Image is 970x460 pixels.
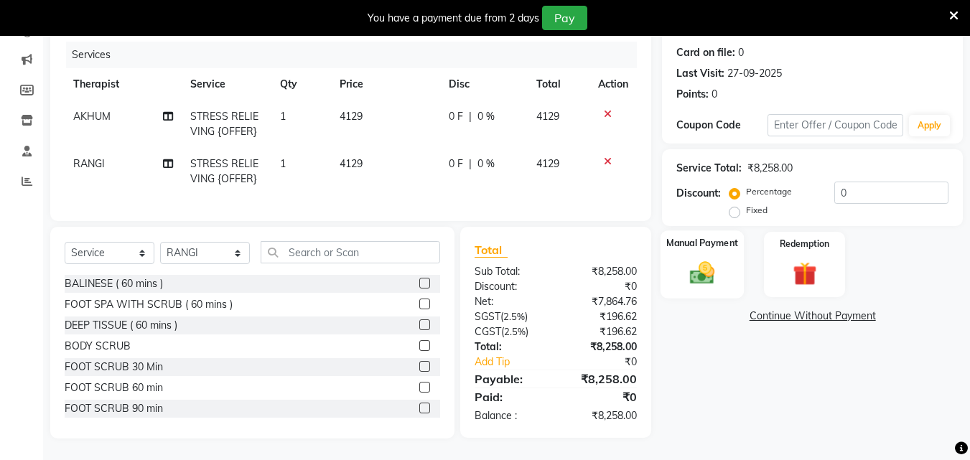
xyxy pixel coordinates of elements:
[65,318,177,333] div: DEEP TISSUE ( 60 mins )
[469,109,472,124] span: |
[768,114,903,136] input: Enter Offer / Coupon Code
[676,66,724,81] div: Last Visit:
[464,370,556,388] div: Payable:
[572,355,648,370] div: ₹0
[469,156,472,172] span: |
[65,276,163,291] div: BALINESE ( 60 mins )
[449,156,463,172] span: 0 F
[556,339,648,355] div: ₹8,258.00
[785,259,824,288] img: _gift.svg
[65,68,182,100] th: Therapist
[475,325,501,338] span: CGST
[676,87,709,102] div: Points:
[477,109,495,124] span: 0 %
[503,311,525,322] span: 2.5%
[464,408,556,423] div: Balance :
[440,68,528,100] th: Disc
[340,110,363,123] span: 4129
[65,339,131,354] div: BODY SCRUB
[666,236,738,250] label: Manual Payment
[271,68,331,100] th: Qty
[727,66,782,81] div: 27-09-2025
[464,355,571,370] a: Add Tip
[464,279,556,294] div: Discount:
[190,157,258,185] span: STRESS RELIEVING {OFFER}
[665,309,960,324] a: Continue Without Payment
[536,157,559,170] span: 4129
[477,156,495,172] span: 0 %
[65,401,163,416] div: FOOT SCRUB 90 min
[556,309,648,324] div: ₹196.62
[65,380,163,395] div: FOOT SCRUB 60 min
[368,11,539,26] div: You have a payment due from 2 days
[556,294,648,309] div: ₹7,864.76
[676,118,767,133] div: Coupon Code
[556,324,648,339] div: ₹196.62
[280,157,286,170] span: 1
[528,68,589,100] th: Total
[746,185,792,198] label: Percentage
[464,339,556,355] div: Total:
[464,324,556,339] div: ( )
[589,68,637,100] th: Action
[475,243,508,258] span: Total
[556,264,648,279] div: ₹8,258.00
[464,294,556,309] div: Net:
[464,264,556,279] div: Sub Total:
[331,68,441,100] th: Price
[65,360,163,375] div: FOOT SCRUB 30 Min
[676,161,742,176] div: Service Total:
[475,310,500,323] span: SGST
[261,241,440,263] input: Search or Scan
[738,45,744,60] div: 0
[73,157,105,170] span: RANGI
[556,370,648,388] div: ₹8,258.00
[280,110,286,123] span: 1
[464,388,556,405] div: Paid:
[464,309,556,324] div: ( )
[66,42,648,68] div: Services
[449,109,463,124] span: 0 F
[747,161,793,176] div: ₹8,258.00
[556,388,648,405] div: ₹0
[536,110,559,123] span: 4129
[182,68,271,100] th: Service
[504,326,526,337] span: 2.5%
[556,408,648,423] div: ₹8,258.00
[780,238,829,250] label: Redemption
[676,45,735,60] div: Card on file:
[712,87,717,102] div: 0
[556,279,648,294] div: ₹0
[190,110,258,138] span: STRESS RELIEVING {OFFER}
[542,6,587,30] button: Pay
[682,258,722,287] img: _cash.svg
[909,115,950,136] button: Apply
[746,204,768,217] label: Fixed
[73,110,111,123] span: AKHUM
[340,157,363,170] span: 4129
[676,186,721,201] div: Discount:
[65,297,233,312] div: FOOT SPA WITH SCRUB ( 60 mins )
